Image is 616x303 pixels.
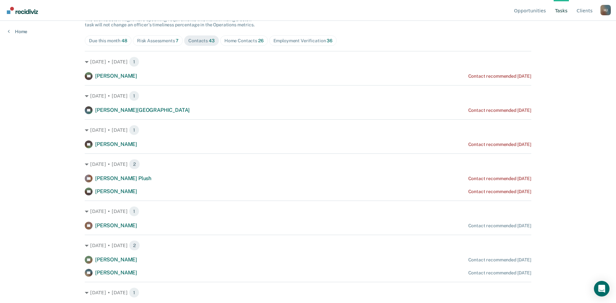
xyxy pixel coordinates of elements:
button: Profile dropdown button [600,5,611,15]
div: Due this month [89,38,127,44]
span: [PERSON_NAME] [95,141,137,147]
span: [PERSON_NAME] [95,188,137,194]
span: 36 [327,38,333,43]
div: Contacts [188,38,215,44]
span: The clients below might have upcoming requirements this month. Hiding a below task will not chang... [85,17,255,28]
div: Contact recommended [DATE] [468,73,531,79]
div: Open Intercom Messenger [594,281,610,296]
div: Contact recommended [DATE] [468,270,531,276]
div: Employment Verification [273,38,333,44]
div: Contact recommended [DATE] [468,108,531,113]
div: H J [600,5,611,15]
img: Recidiviz [7,7,38,14]
div: [DATE] • [DATE] 1 [85,57,531,67]
div: [DATE] • [DATE] 1 [85,287,531,298]
div: Risk Assessments [137,38,179,44]
div: [DATE] • [DATE] 2 [85,159,531,169]
span: 48 [121,38,127,43]
div: Contact recommended [DATE] [468,142,531,147]
span: [PERSON_NAME] Plush [95,175,151,181]
span: 43 [209,38,215,43]
span: [PERSON_NAME] [95,257,137,263]
span: 2 [129,159,140,169]
div: Contact recommended [DATE] [468,257,531,263]
span: 1 [129,287,139,298]
a: Home [8,29,27,34]
span: 26 [258,38,264,43]
div: Contact recommended [DATE] [468,223,531,229]
div: [DATE] • [DATE] 2 [85,240,531,251]
div: Contact recommended [DATE] [468,176,531,181]
div: Contact recommended [DATE] [468,189,531,194]
span: [PERSON_NAME] [95,73,137,79]
span: 1 [129,206,139,217]
span: 1 [129,125,139,135]
span: 1 [129,57,139,67]
div: [DATE] • [DATE] 1 [85,91,531,101]
span: [PERSON_NAME][GEOGRAPHIC_DATA] [95,107,190,113]
div: Home Contacts [224,38,264,44]
span: 2 [129,240,140,251]
span: [PERSON_NAME] [95,222,137,229]
div: [DATE] • [DATE] 1 [85,206,531,217]
span: 1 [129,91,139,101]
div: [DATE] • [DATE] 1 [85,125,531,135]
span: 7 [176,38,179,43]
span: [PERSON_NAME] [95,270,137,276]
